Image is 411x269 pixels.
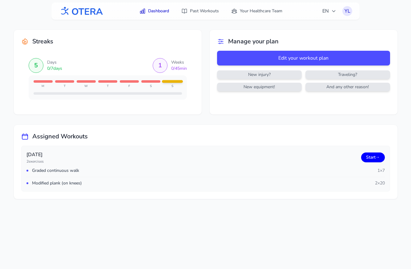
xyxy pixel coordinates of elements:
a: Your Healthcare Team [228,6,286,17]
p: 2 exercises [26,159,44,164]
button: YL [342,6,352,16]
div: Days [47,59,62,65]
div: S [141,84,160,89]
span: Graded continuous walk [32,168,79,174]
h2: Manage your plan [228,37,279,46]
span: EN [322,7,336,15]
span: Traveling? [307,72,389,78]
span: New injury? [218,72,300,78]
span: 1 × 7 [377,168,385,174]
div: Weeks [171,59,187,65]
h2: Streaks [32,37,53,46]
div: S [163,84,182,89]
button: EN [319,5,340,17]
div: M [34,84,53,89]
div: 0 / 7 days [47,65,62,72]
a: Start→ [361,152,385,162]
span: And any other reason! [307,84,389,90]
h2: Assigned Workouts [32,132,88,141]
div: F [120,84,139,89]
a: Dashboard [136,6,173,17]
div: T [98,84,117,89]
div: 1 [158,61,162,70]
div: 5 [34,61,38,70]
span: New equipment! [218,84,300,90]
span: 2 × 20 [375,180,385,186]
div: 0 / 45 min [171,65,187,72]
span: Modified plank (on knees) [32,180,82,186]
img: OTERA logo [59,4,103,18]
div: T [55,84,74,89]
a: Past Workouts [178,6,223,17]
div: W [77,84,96,89]
p: [DATE] [26,151,44,158]
button: Edit your workout plan [217,51,390,65]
